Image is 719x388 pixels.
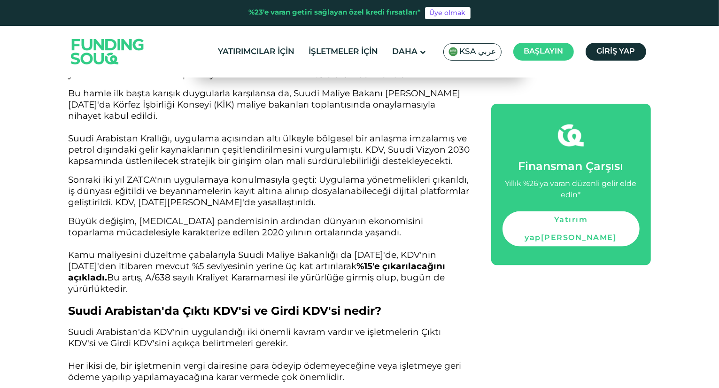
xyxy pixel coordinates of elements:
[596,48,635,55] font: Giriş yap
[311,69,404,80] font: %5 olarak belirlendi.
[309,48,379,56] font: İşletmeler İçin
[518,161,624,172] font: Finansman Çarşısı
[425,7,471,19] a: Üye olmak
[218,48,295,56] font: Yatırımcılar İçin
[503,211,640,246] a: Yatırım yap[PERSON_NAME]
[69,133,470,166] font: Suudi Arabistan Krallığı, uygulama açısından altı ülkeyle bölgesel bir anlaşma imzalamış ve petro...
[62,28,154,75] img: Logo
[430,10,466,17] font: Üye olmak
[460,48,496,56] font: KSA عربي
[525,216,617,241] font: Yatırım yap[PERSON_NAME]
[69,272,445,294] font: Bu artış, A/638 sayılı Kraliyet Kararnamesi ile yürürlüğe girmiş olup, bugün de yürürlüktedir.
[69,216,424,238] font: Büyük değişim, [MEDICAL_DATA] pandemisinin ardından dünyanın ekonomisini toparlama mücadelesiyle ...
[69,360,462,382] font: Her ikisi de, bir işletmenin vergi dairesine para ödeyip ödemeyeceğine veya işletmeye geri ödeme ...
[586,43,646,61] a: Giriş yap
[524,48,563,55] font: Başlayın
[249,9,421,16] font: %23'e varan getiri sağlayan özel kredi fırsatları*
[558,122,584,148] img: fsicon
[448,47,458,56] img: Güney Afrika Bayrağı
[69,304,382,318] font: Suudi Arabistan'da Çıktı KDV'si ve Girdi KDV'si nedir?
[69,58,468,80] font: çoğu mal ve hizmetten, yani tüketim mallarından profesyonel hizmetlere kadar
[505,180,637,198] font: Yıllık %26'ya varan düzenli gelir elde edin*
[216,44,297,60] a: Yatırımcılar İçin
[307,44,381,60] a: İşletmeler İçin
[69,88,461,121] font: Bu hamle ilk başta karışık duygularla karşılansa da, Suudi Maliye Bakanı [PERSON_NAME] [DATE]'da ...
[69,261,446,283] font: %15'e çıkarılacağını açıkladı.
[69,326,441,349] font: Suudi Arabistan'da KDV'nin uygulandığı iki önemli kavram vardır ve işletmelerin Çıktı KDV'si ve G...
[69,249,437,272] font: Kamu maliyesini düzeltme çabalarıyla Suudi Maliye Bakanlığı da [DATE]'de, KDV'nin [DATE]'den itib...
[69,174,470,208] font: Sonraki iki yıl ZATCA'nın uygulamaya konulmasıyla geçti: Uygulama yönetmelikleri çıkarıldı, iş dü...
[393,48,418,56] font: Daha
